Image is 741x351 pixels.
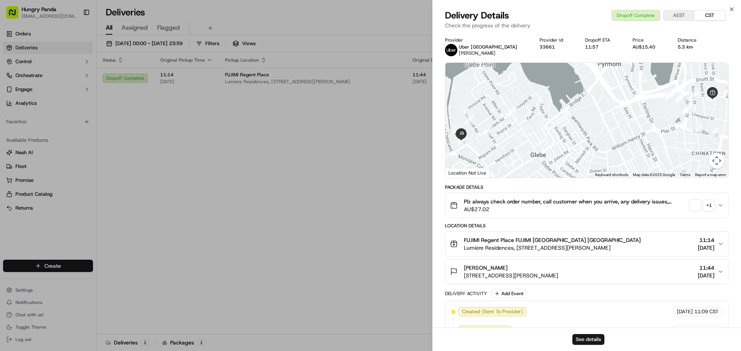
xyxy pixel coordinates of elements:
[694,10,725,20] button: CST
[678,44,707,50] div: 5.3 km
[5,169,62,183] a: 📗Knowledge Base
[676,93,686,103] div: 5
[462,308,523,315] span: Created (Sent To Provider)
[709,127,719,137] div: 1
[35,74,127,81] div: Start new chat
[15,172,59,180] span: Knowledge Base
[540,37,573,43] div: Provider Id
[689,90,699,100] div: 16
[77,191,93,197] span: Pylon
[665,90,675,100] div: 7
[633,173,675,177] span: Map data ©2025 Google
[694,308,719,315] span: 11:09 CST
[709,153,724,168] button: Map camera controls
[62,169,127,183] a: 💻API Documentation
[65,173,71,179] div: 💻
[445,193,728,218] button: Plz always check order number, call customer when you arrive, any delivery issues, Contact WhatsA...
[459,50,496,56] span: [PERSON_NAME]
[680,173,690,177] a: Terms (opens in new tab)
[445,44,457,56] img: uber-new-logo.jpeg
[8,8,23,23] img: Nash
[723,86,733,96] div: 14
[583,86,593,96] div: 20
[8,133,20,145] img: Asif Zaman Khan
[698,244,714,252] span: [DATE]
[16,74,30,87] img: 8016278978528_b943e370aa5ada12b00a_72.png
[585,37,620,43] div: Dropoff ETA
[507,106,517,116] div: 21
[675,92,685,102] div: 6
[120,99,140,108] button: See all
[464,244,641,252] span: Lumiere Residences, [STREET_ADDRESS][PERSON_NAME]
[690,200,714,211] button: +1
[25,119,28,126] span: •
[492,289,526,298] button: Add Event
[669,87,679,97] div: 4
[464,272,558,279] span: [STREET_ADDRESS][PERSON_NAME]
[464,264,508,272] span: [PERSON_NAME]
[663,10,694,20] button: AEST
[8,173,14,179] div: 📗
[464,115,474,125] div: 22
[464,198,687,205] span: Plz always check order number, call customer when you arrive, any delivery issues, Contact WhatsA...
[633,37,665,43] div: Price
[445,168,490,178] div: Location Not Live
[64,140,67,146] span: •
[445,232,728,256] button: FUJIMI Regent Place FUJIMI [GEOGRAPHIC_DATA] [GEOGRAPHIC_DATA]Lumiere Residences, [STREET_ADDRESS...
[30,119,49,126] span: 9:54 AM
[8,31,140,43] p: Welcome 👋
[445,9,509,22] span: Delivery Details
[464,236,641,244] span: FUJIMI Regent Place FUJIMI [GEOGRAPHIC_DATA] [GEOGRAPHIC_DATA]
[704,200,714,211] div: + 1
[445,259,728,284] button: [PERSON_NAME][STREET_ADDRESS][PERSON_NAME]11:44[DATE]
[54,191,93,197] a: Powered byPylon
[73,172,124,180] span: API Documentation
[15,141,22,147] img: 1736555255976-a54dd68f-1ca7-489b-9aae-adbdc363a1c4
[682,104,692,114] div: 8
[462,327,508,334] span: Not Assigned Driver
[447,168,473,178] a: Open this area in Google Maps (opens a new window)
[445,37,527,43] div: Provider
[711,91,721,101] div: 13
[698,272,714,279] span: [DATE]
[698,236,714,244] span: 11:14
[445,184,729,190] div: Package Details
[35,81,106,87] div: We're available if you need us!
[695,173,726,177] a: Report a map error
[572,334,604,345] button: See details
[68,140,86,146] span: 8月27日
[131,76,140,85] button: Start new chat
[678,37,707,43] div: Distance
[8,100,52,106] div: Past conversations
[682,104,692,114] div: 3
[24,140,63,146] span: [PERSON_NAME]
[694,327,719,334] span: 11:09 CST
[585,44,620,50] div: 11:57
[540,44,555,50] button: 33661
[8,74,22,87] img: 1736555255976-a54dd68f-1ca7-489b-9aae-adbdc363a1c4
[677,308,693,315] span: [DATE]
[595,172,628,178] button: Keyboard shortcuts
[445,223,729,229] div: Location Details
[706,91,716,101] div: 11
[698,264,714,272] span: 11:44
[482,125,492,135] div: 23
[445,291,487,297] div: Delivery Activity
[464,205,687,213] span: AU$27.02
[633,44,665,50] div: AU$15.40
[459,44,517,50] p: Uber [GEOGRAPHIC_DATA]
[445,22,729,29] p: Check the progress of the delivery
[692,125,702,135] div: 2
[677,327,693,334] span: [DATE]
[20,50,139,58] input: Got a question? Start typing here...
[447,168,473,178] img: Google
